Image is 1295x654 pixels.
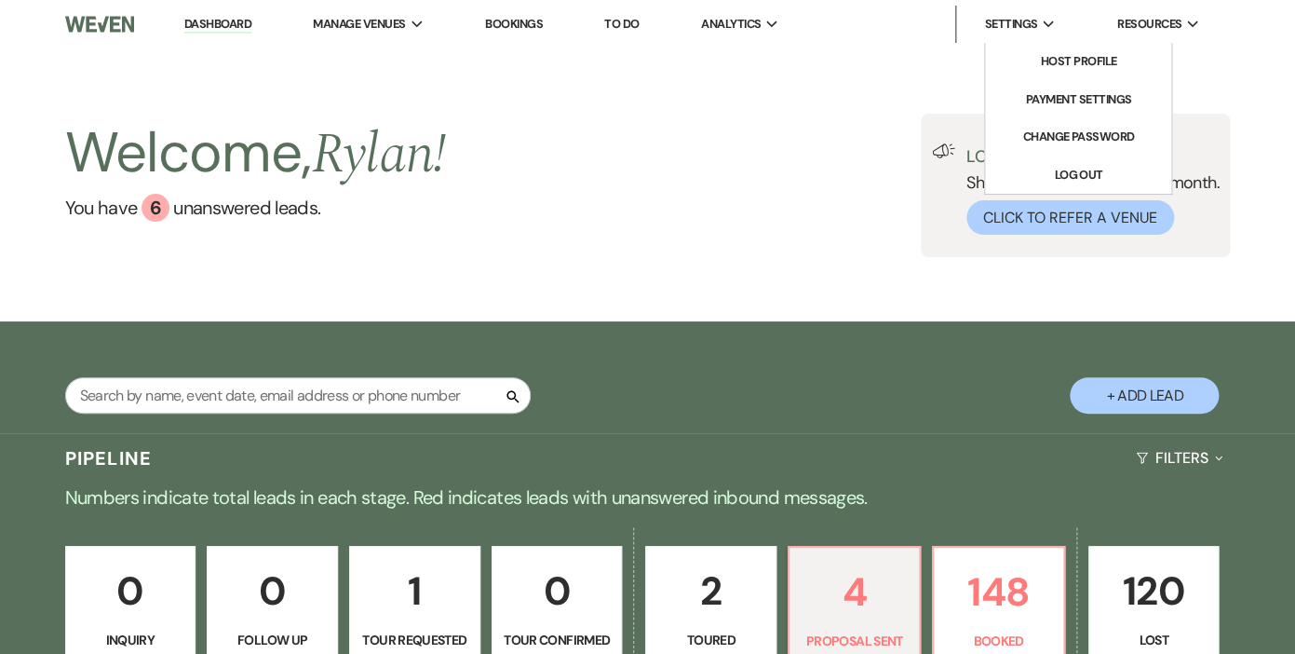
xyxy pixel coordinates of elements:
[361,560,468,622] p: 1
[994,90,1162,109] li: Payment Settings
[65,377,531,414] input: Search by name, event date, email address or phone number
[65,114,447,194] h2: Welcome,
[219,560,326,622] p: 0
[985,81,1171,118] a: Payment Settings
[1070,377,1219,414] button: + Add Lead
[142,194,169,222] div: 6
[657,630,764,650] p: Toured
[77,630,184,650] p: Inquiry
[219,630,326,650] p: Follow Up
[504,630,611,650] p: Tour Confirmed
[985,157,1171,194] a: Log Out
[994,128,1162,146] li: Change Password
[984,15,1037,34] span: Settings
[77,560,184,622] p: 0
[311,112,446,198] span: Rylan !
[65,194,447,222] a: You have 6 unanswered leads.
[1117,15,1181,34] span: Resources
[932,143,955,158] img: loud-speaker-illustration.svg
[485,16,543,32] a: Bookings
[994,52,1162,71] li: Host Profile
[801,561,908,623] p: 4
[184,16,251,34] a: Dashboard
[966,143,1220,165] p: Love ?
[801,631,908,651] p: Proposal Sent
[985,118,1171,156] a: Change Password
[1100,560,1207,622] p: 120
[945,631,1052,651] p: Booked
[504,560,611,622] p: 0
[955,143,1220,235] div: Share the love & earn a free month.
[657,560,764,622] p: 2
[1100,630,1207,650] p: Lost
[361,630,468,650] p: Tour Requested
[313,15,405,34] span: Manage Venues
[985,43,1171,80] a: Host Profile
[65,5,135,44] img: Weven Logo
[604,16,639,32] a: To Do
[701,15,761,34] span: Analytics
[1128,433,1230,483] button: Filters
[966,200,1174,235] button: Click to Refer a Venue
[65,445,153,471] h3: Pipeline
[945,561,1052,623] p: 148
